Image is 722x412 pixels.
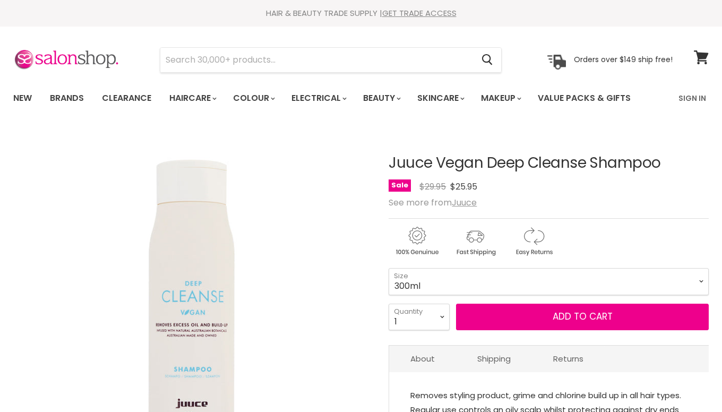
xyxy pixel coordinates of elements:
[5,83,656,114] ul: Main menu
[447,225,503,257] img: shipping.gif
[452,196,477,209] a: Juuce
[283,87,353,109] a: Electrical
[530,87,639,109] a: Value Packs & Gifts
[355,87,407,109] a: Beauty
[389,346,456,372] a: About
[473,87,528,109] a: Makeup
[672,87,712,109] a: Sign In
[505,225,562,257] img: returns.gif
[389,155,709,171] h1: Juuce Vegan Deep Cleanse Shampoo
[419,181,446,193] span: $29.95
[574,55,673,64] p: Orders over $149 ship free!
[160,47,502,73] form: Product
[473,48,501,72] button: Search
[5,87,40,109] a: New
[94,87,159,109] a: Clearance
[42,87,92,109] a: Brands
[532,346,605,372] a: Returns
[456,346,532,372] a: Shipping
[409,87,471,109] a: Skincare
[161,87,223,109] a: Haircare
[553,310,613,323] span: Add to cart
[389,196,477,209] span: See more from
[456,304,709,330] button: Add to cart
[382,7,457,19] a: GET TRADE ACCESS
[389,304,450,330] select: Quantity
[225,87,281,109] a: Colour
[450,181,477,193] span: $25.95
[160,48,473,72] input: Search
[389,225,445,257] img: genuine.gif
[389,179,411,192] span: Sale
